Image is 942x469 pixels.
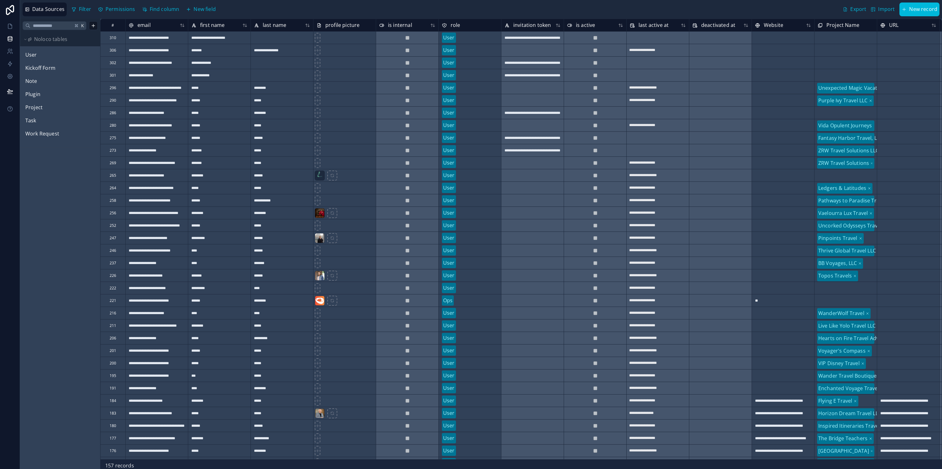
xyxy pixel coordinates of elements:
div: Fantasy Harbor Travel, LLC [818,134,882,142]
div: 273 [110,148,116,153]
div: 286 [110,110,116,115]
div: 275 [110,135,116,140]
div: User [443,259,455,267]
div: Project [23,103,98,113]
span: Website [764,21,783,29]
div: Kickoff Form [23,63,98,73]
div: User [443,46,455,54]
span: New record [909,5,937,13]
div: Uncorked Odysseys Travel [818,222,882,230]
div: 221 [110,298,116,303]
div: User [443,196,455,204]
div: Plugin [23,89,98,99]
div: WanderWolf Travel [818,309,864,318]
div: User [443,246,455,254]
div: Vaelourra Lux Travel [818,209,868,217]
div: 265 [110,173,116,178]
div: 226 [110,273,116,278]
a: Project [25,104,76,112]
span: Kickoff Form [25,64,55,72]
div: 206 [110,335,116,340]
div: Vida Opulent Journeys [818,122,872,130]
span: deactivated at [701,21,735,29]
span: Note [25,77,37,85]
div: User [443,384,455,392]
div: 301 [110,73,116,78]
div: ZRW Travel Solutions LLC [818,147,879,155]
div: 258 [110,198,116,203]
div: 180 [110,423,116,428]
span: Project Name [826,21,859,29]
div: ZRW Travel Solutions [818,159,869,167]
span: URL [889,21,898,29]
div: Hearts on Fire Travel Adventures [818,334,898,343]
div: User [443,421,455,430]
span: Filter [79,5,91,13]
div: 183 [110,410,116,415]
div: Task [23,116,98,126]
div: User [443,134,455,142]
div: User [443,33,455,42]
div: Pathways to Paradise Travel Agency [818,197,904,205]
div: Live Like Yolo Travel LLC [818,322,876,330]
div: 269 [110,160,116,165]
div: 246 [110,248,116,253]
div: 177 [110,436,116,441]
div: User [443,321,455,329]
div: 191 [110,385,116,390]
a: Permissions [96,3,140,16]
span: last active at [639,21,669,29]
div: 201 [110,348,116,353]
div: 264 [110,185,116,190]
div: User [443,221,455,229]
div: Note [23,76,98,86]
div: Voyager's Compass [818,347,866,355]
div: User [443,346,455,354]
div: Flying E Travel [818,397,852,405]
div: 306 [110,48,116,53]
div: 296 [110,85,116,90]
div: 211 [110,323,116,328]
span: Noloco tables [34,35,67,43]
div: User [443,159,455,167]
div: Ledgers & Latitudes [818,184,866,192]
button: Permissions [96,3,137,16]
a: Plugin [25,90,76,99]
div: # [105,23,121,28]
div: User [443,121,455,129]
button: Import [868,3,897,16]
div: User [443,309,455,317]
div: User [443,171,455,179]
button: Noloco tables [23,35,94,44]
a: Note [25,77,76,85]
span: Data Sources [32,5,65,13]
div: 280 [110,123,116,128]
div: 222 [110,285,116,290]
span: Plugin [25,90,40,99]
div: Enchanted Voyage Travel [818,385,879,393]
a: Task [25,117,76,125]
span: K [80,23,85,28]
div: Unexpected Magic Vacations [818,84,888,92]
div: User [443,209,455,217]
span: last name [263,21,286,29]
div: Purple Ivy Travel LLC [818,97,867,105]
button: Filter [69,3,93,16]
div: Ops [443,296,453,304]
div: User [443,334,455,342]
a: New record [897,3,939,16]
span: Task [25,117,36,125]
div: Topos Travels [818,272,852,280]
div: [GEOGRAPHIC_DATA] [818,447,869,455]
div: User [443,84,455,92]
div: 290 [110,98,116,103]
div: User [443,371,455,380]
span: Export [850,5,866,13]
button: New record [899,3,939,16]
div: User [443,234,455,242]
span: New field [194,5,215,13]
div: BB Voyages, LLC [818,259,857,268]
div: Inspired Itineraries Travel [818,422,880,430]
a: Work Request [25,130,76,138]
div: User [443,446,455,455]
